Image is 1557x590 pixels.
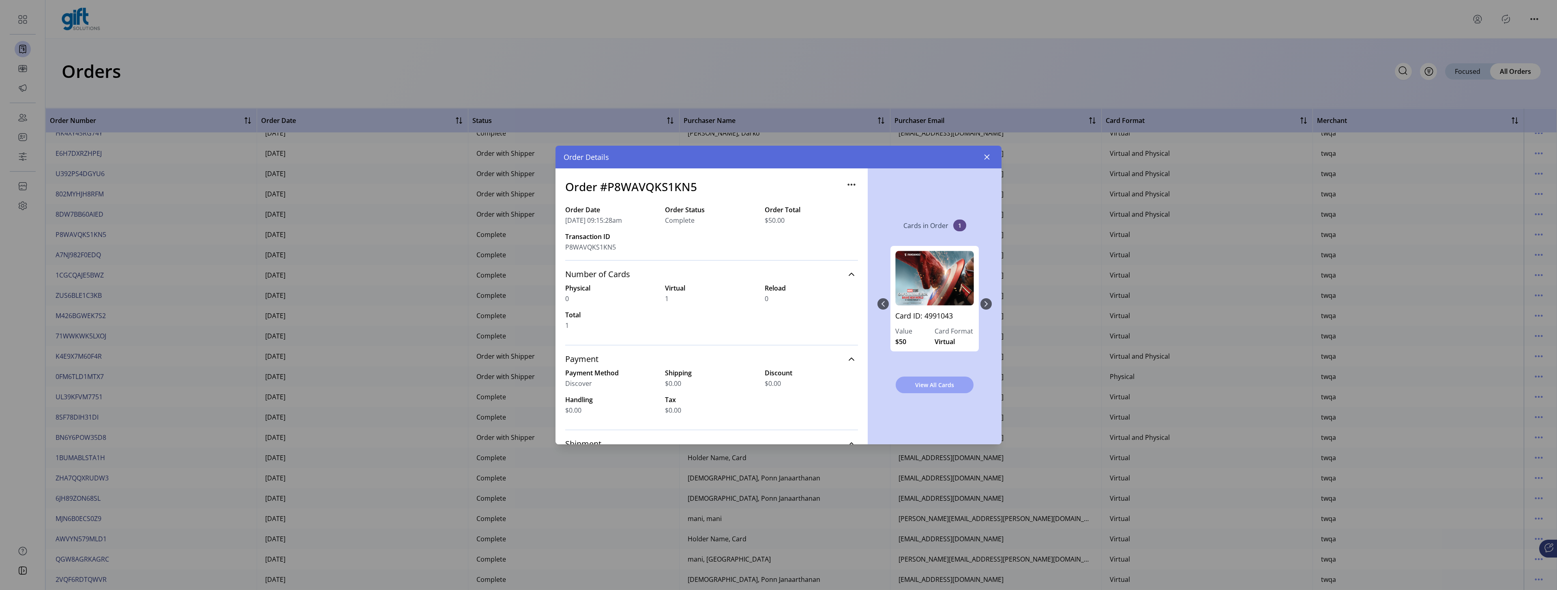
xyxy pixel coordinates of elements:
[935,337,955,347] span: Virtual
[565,435,858,453] a: Shipment
[765,294,768,304] span: 0
[935,326,974,336] label: Card Format
[565,321,569,330] span: 1
[565,368,858,425] div: Payment
[953,220,966,231] span: 1
[565,395,658,405] label: Handling
[565,178,697,195] h3: Order #P8WAVQKS1KN5
[565,283,658,293] label: Physical
[565,232,658,241] label: Transaction ID
[903,221,948,230] p: Cards in Order
[565,215,622,225] span: [DATE] 09:15:28am
[665,368,758,378] label: Shipping
[565,283,858,340] div: Number of Cards
[565,265,858,283] a: Number of Cards
[665,405,681,415] span: $0.00
[665,205,758,215] label: Order Status
[565,350,858,368] a: Payment
[665,379,681,388] span: $0.00
[565,379,592,388] span: Discover
[565,355,598,363] span: Payment
[765,368,858,378] label: Discount
[765,283,858,293] label: Reload
[765,205,858,215] label: Order Total
[565,205,658,215] label: Order Date
[896,377,974,393] button: View All Cards
[565,440,601,448] span: Shipment
[565,242,616,252] span: P8WAVQKS1KN5
[665,294,669,304] span: 1
[665,395,758,405] label: Tax
[895,310,974,326] a: Card ID: 4991043
[765,379,781,388] span: $0.00
[889,238,980,370] div: 0
[565,368,658,378] label: Payment Method
[564,152,609,163] span: Order Details
[665,215,695,225] span: Complete
[765,215,785,225] span: $50.00
[565,294,569,304] span: 0
[565,405,581,415] span: $0.00
[665,283,758,293] label: Virtual
[906,381,963,389] span: View All Cards
[895,337,906,347] span: $50
[895,251,974,306] img: 4991043
[895,326,935,336] label: Value
[565,310,658,320] label: Total
[565,270,630,278] span: Number of Cards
